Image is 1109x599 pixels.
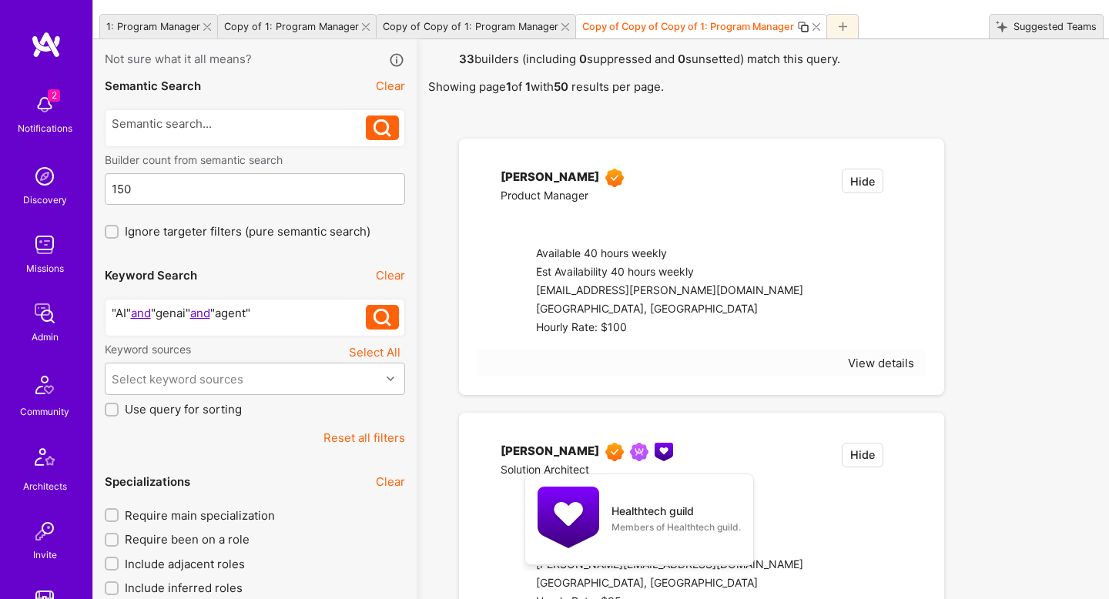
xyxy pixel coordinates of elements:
[501,443,599,461] div: [PERSON_NAME]
[387,375,394,383] i: icon Chevron
[678,52,685,66] strong: 0
[842,169,883,193] button: Hide
[536,245,803,263] div: Available 40 hours weekly
[105,152,405,167] label: Builder count from semantic search
[459,52,474,66] strong: 33
[105,51,252,69] span: Not sure what it all means?
[554,79,568,94] strong: 50
[125,223,370,239] span: Ignore targeter filters (pure semantic search)
[362,23,370,31] i: icon Close
[29,89,60,120] img: bell
[797,21,809,33] i: icon Copy
[376,474,405,490] button: Clear
[26,366,63,403] img: Community
[388,52,406,69] i: icon Info
[31,31,62,59] img: logo
[23,478,67,494] div: Architects
[501,483,512,494] i: icon linkedIn
[29,516,60,547] img: Invite
[105,78,201,94] div: Semantic Search
[29,298,60,329] img: admin teamwork
[125,580,243,596] span: Include inferred roles
[630,443,648,461] img: Been on Mission
[812,23,820,31] i: icon Close
[33,547,57,563] div: Invite
[579,52,587,66] strong: 0
[18,120,72,136] div: Notifications
[538,487,599,548] img: Healthtech guild
[1007,15,1097,38] div: Suggested Teams
[29,229,60,260] img: teamwork
[611,519,741,535] div: Members of Healthtech guild.
[536,574,803,593] div: [GEOGRAPHIC_DATA], [GEOGRAPHIC_DATA]
[29,161,60,192] img: discovery
[224,21,359,32] div: Copy of 1: Program Manager
[536,263,803,282] div: Est Availability 40 hours weekly
[125,531,250,547] span: Require been on a role
[20,403,69,420] div: Community
[501,461,673,480] div: Solution Architect
[105,267,197,283] div: Keyword Search
[536,300,803,319] div: [GEOGRAPHIC_DATA], [GEOGRAPHIC_DATA]
[501,187,630,206] div: Product Manager
[23,192,67,208] div: Discovery
[48,89,60,102] span: 2
[525,79,531,94] strong: 1
[203,23,211,31] i: icon Close
[536,282,803,300] div: [EMAIL_ADDRESS][PERSON_NAME][DOMAIN_NAME]
[376,267,405,283] button: Clear
[26,441,63,478] img: Architects
[655,443,673,461] img: Healthtech guild
[376,78,405,94] button: Clear
[112,305,367,321] div: "AI" and "genai" and "agent"
[32,329,59,345] div: Admin
[105,342,191,356] label: Keyword sources
[383,21,558,32] div: Copy of Copy of 1: Program Manager
[903,169,914,180] i: icon EmptyStar
[506,79,511,94] strong: 1
[501,169,599,187] div: [PERSON_NAME]
[106,21,200,32] div: 1: Program Manager
[125,507,275,524] span: Require main specialization
[428,52,1097,95] span: builders (including suppressed and sunsetted) match this query.
[323,430,405,446] button: Reset all filters
[105,474,190,490] div: Specializations
[996,21,1007,32] i: icon SuggestedTeamsInactive
[605,169,624,187] img: Exceptional A.Teamer
[611,503,694,519] div: Healthtech guild
[428,79,1097,95] p: Showing page of with results per page.
[903,443,914,454] i: icon EmptyStar
[501,209,512,220] i: icon linkedIn
[125,556,245,572] span: Include adjacent roles
[842,443,883,467] button: Hide
[344,342,405,363] button: Select All
[112,371,243,387] div: Select keyword sources
[536,319,803,337] div: Hourly Rate: $100
[374,119,391,137] i: icon Search
[125,401,242,417] span: Use query for sorting
[26,260,64,276] div: Missions
[561,23,569,31] i: icon Close
[848,355,914,371] div: View details
[374,309,391,326] i: icon Search
[582,21,794,32] div: Copy of Copy of Copy of 1: Program Manager
[605,443,624,461] img: Exceptional A.Teamer
[839,22,847,31] i: icon Plus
